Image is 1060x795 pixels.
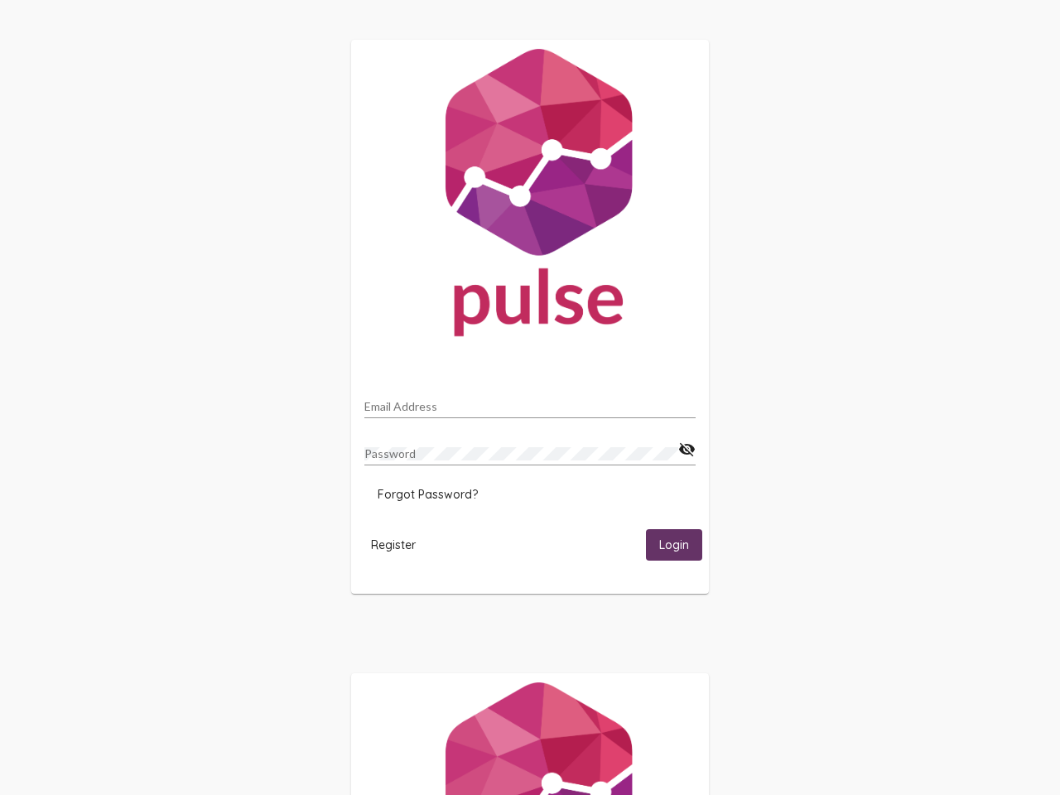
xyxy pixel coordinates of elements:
mat-icon: visibility_off [678,440,696,460]
span: Forgot Password? [378,487,478,502]
img: Pulse For Good Logo [351,40,709,353]
span: Register [371,537,416,552]
button: Login [646,529,702,560]
button: Register [358,529,429,560]
span: Login [659,538,689,553]
button: Forgot Password? [364,479,491,509]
